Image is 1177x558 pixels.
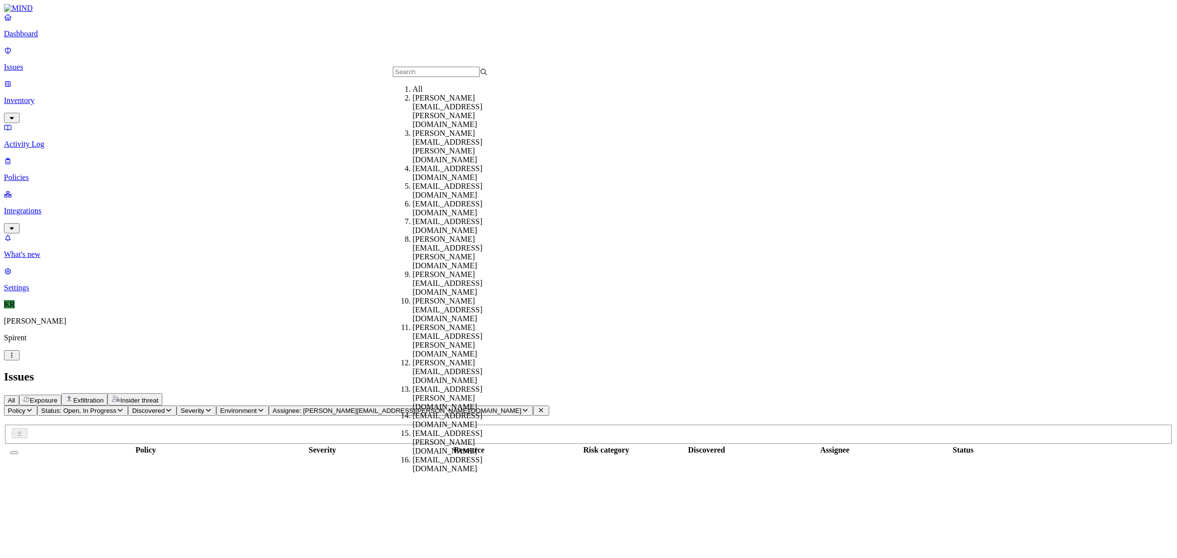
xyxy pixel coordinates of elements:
div: [EMAIL_ADDRESS][DOMAIN_NAME] [412,456,507,473]
div: [PERSON_NAME][EMAIL_ADDRESS][DOMAIN_NAME] [412,358,507,385]
div: [EMAIL_ADDRESS][DOMAIN_NAME] [412,411,507,429]
a: Activity Log [4,123,1173,149]
div: Assignee [763,446,907,455]
p: What's new [4,250,1173,259]
div: Risk category [562,446,651,455]
a: MIND [4,4,1173,13]
p: Integrations [4,206,1173,215]
span: Status: Open, In Progress [41,407,116,414]
span: Exposure [30,397,57,404]
div: [PERSON_NAME][EMAIL_ADDRESS][DOMAIN_NAME] [412,297,507,323]
p: Dashboard [4,29,1173,38]
p: Inventory [4,96,1173,105]
a: Dashboard [4,13,1173,38]
p: [PERSON_NAME] [4,317,1173,326]
a: Issues [4,46,1173,72]
div: [PERSON_NAME][EMAIL_ADDRESS][PERSON_NAME][DOMAIN_NAME] [412,129,507,164]
span: KR [4,300,15,308]
p: Spirent [4,333,1173,342]
div: [EMAIL_ADDRESS][DOMAIN_NAME] [412,164,507,182]
div: All [412,85,507,94]
a: Inventory [4,79,1173,122]
div: [EMAIL_ADDRESS][PERSON_NAME][DOMAIN_NAME] [412,385,507,411]
div: [PERSON_NAME][EMAIL_ADDRESS][DOMAIN_NAME] [412,270,507,297]
span: Discovered [132,407,165,414]
span: Insider threat [120,397,158,404]
div: Policy [25,446,266,455]
div: [EMAIL_ADDRESS][DOMAIN_NAME] [412,182,507,200]
span: Policy [8,407,26,414]
div: [EMAIL_ADDRESS][PERSON_NAME][DOMAIN_NAME] [412,429,507,456]
p: Settings [4,283,1173,292]
p: Policies [4,173,1173,182]
div: [EMAIL_ADDRESS][DOMAIN_NAME] [412,217,507,235]
a: Integrations [4,190,1173,232]
a: Policies [4,156,1173,182]
a: What's new [4,233,1173,259]
span: Severity [180,407,204,414]
span: Environment [220,407,257,414]
p: Issues [4,63,1173,72]
div: [PERSON_NAME][EMAIL_ADDRESS][PERSON_NAME][DOMAIN_NAME] [412,235,507,270]
div: [PERSON_NAME][EMAIL_ADDRESS][PERSON_NAME][DOMAIN_NAME] [412,94,507,129]
div: [EMAIL_ADDRESS][DOMAIN_NAME] [412,200,507,217]
h2: Issues [4,370,1173,383]
a: Settings [4,267,1173,292]
p: Activity Log [4,140,1173,149]
span: Exfiltration [73,397,103,404]
img: MIND [4,4,33,13]
span: All [8,397,15,404]
div: [PERSON_NAME][EMAIL_ADDRESS][PERSON_NAME][DOMAIN_NAME] [412,323,507,358]
div: Status [909,446,1017,455]
input: Search [393,67,480,77]
div: Severity [268,446,376,455]
div: Discovered [653,446,761,455]
span: Assignee: [PERSON_NAME][EMAIL_ADDRESS][PERSON_NAME][DOMAIN_NAME] [273,407,521,414]
div: Resource [378,446,560,455]
button: Select all [10,451,18,454]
